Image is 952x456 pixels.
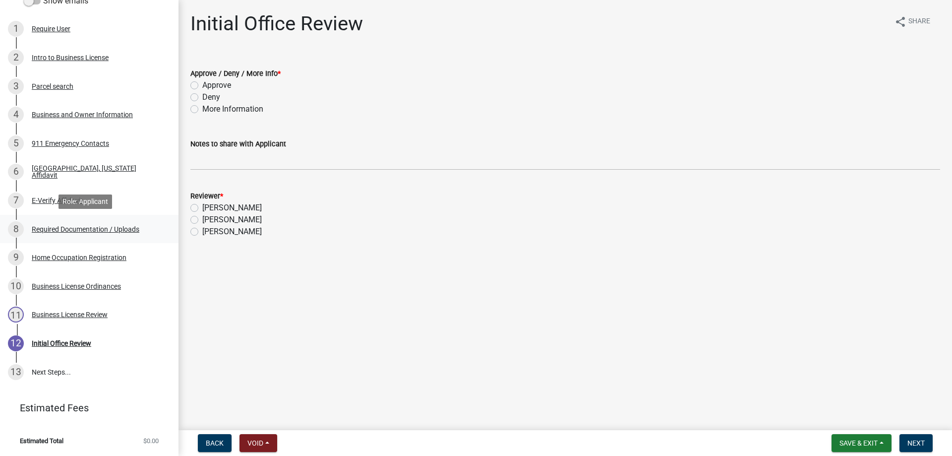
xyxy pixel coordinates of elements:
[20,438,63,444] span: Estimated Total
[899,434,933,452] button: Next
[887,12,938,31] button: shareShare
[8,78,24,94] div: 3
[839,439,878,447] span: Save & Exit
[8,193,24,208] div: 7
[247,439,263,447] span: Void
[8,335,24,351] div: 12
[32,140,109,147] div: 911 Emergency Contacts
[202,91,220,103] label: Deny
[832,434,892,452] button: Save & Exit
[202,79,231,91] label: Approve
[143,438,159,444] span: $0.00
[59,195,112,209] div: Role: Applicant
[894,16,906,28] i: share
[32,111,133,118] div: Business and Owner Information
[190,12,363,36] h1: Initial Office Review
[202,214,262,226] label: [PERSON_NAME]
[202,226,262,238] label: [PERSON_NAME]
[8,364,24,380] div: 13
[202,202,262,214] label: [PERSON_NAME]
[8,50,24,65] div: 2
[8,250,24,265] div: 9
[239,434,277,452] button: Void
[8,164,24,180] div: 6
[8,107,24,123] div: 4
[32,165,163,179] div: [GEOGRAPHIC_DATA], [US_STATE] Affidavit
[32,25,70,32] div: Require User
[8,21,24,37] div: 1
[8,398,163,418] a: Estimated Fees
[190,141,286,148] label: Notes to share with Applicant
[32,283,121,290] div: Business License Ordinances
[32,54,109,61] div: Intro to Business License
[32,226,139,233] div: Required Documentation / Uploads
[32,340,91,347] div: Initial Office Review
[190,70,281,77] label: Approve / Deny / More Info
[206,439,224,447] span: Back
[908,16,930,28] span: Share
[8,135,24,151] div: 5
[8,307,24,323] div: 11
[198,434,232,452] button: Back
[8,221,24,237] div: 8
[32,254,126,261] div: Home Occupation Registration
[32,197,83,204] div: E-Verify Affidavit
[32,311,108,318] div: Business License Review
[190,193,223,200] label: Reviewer
[907,439,925,447] span: Next
[32,83,73,90] div: Parcel search
[202,103,263,115] label: More Information
[8,278,24,294] div: 10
